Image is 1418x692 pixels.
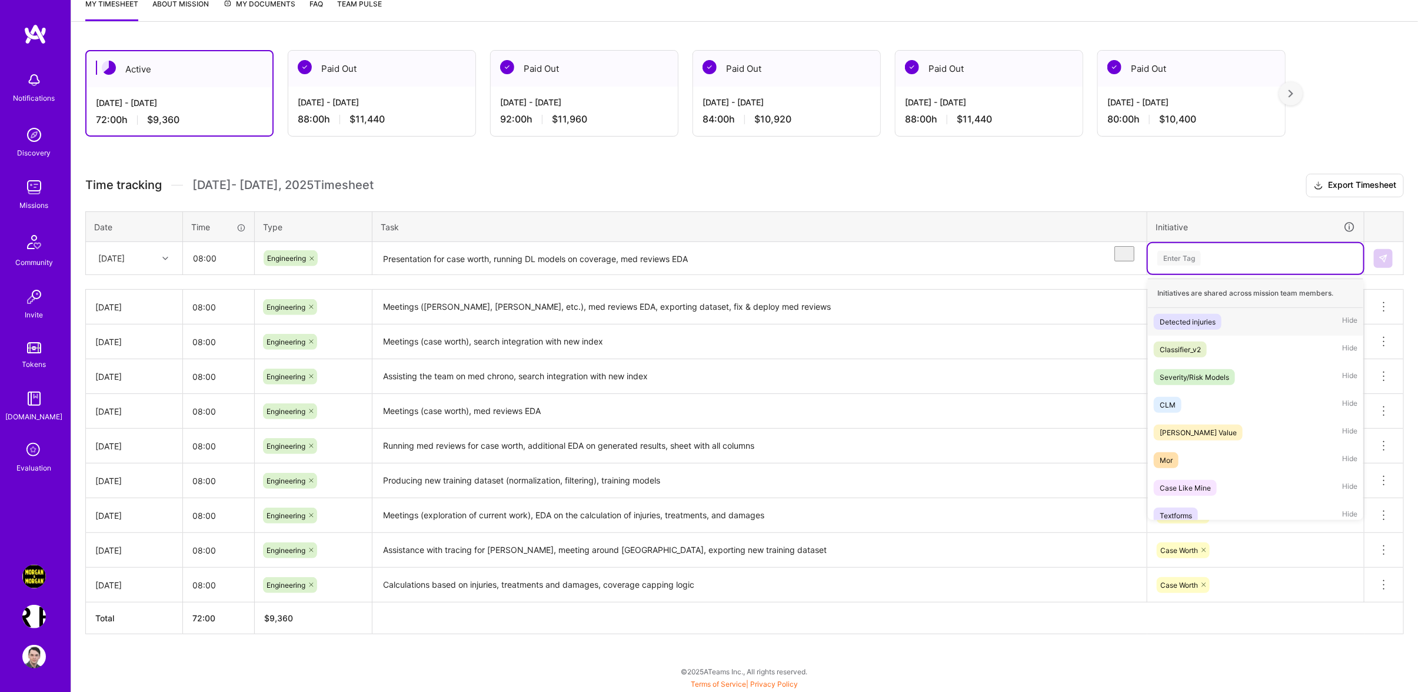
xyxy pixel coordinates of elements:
[22,565,46,588] img: Morgan & Morgan Case Value Prediction Tool
[95,336,173,348] div: [DATE]
[691,680,746,688] a: Terms of Service
[1342,452,1357,468] span: Hide
[18,147,51,159] div: Discovery
[19,645,49,668] a: User Avatar
[1342,397,1357,413] span: Hide
[183,500,254,531] input: HH:MM
[298,60,312,74] img: Paid Out
[374,499,1146,532] textarea: Meetings (exploration of current work), EDA on the calculation of injuries, treatments, and damages
[1160,399,1176,411] div: CLM
[183,535,254,566] input: HH:MM
[102,61,116,75] img: Active
[1160,316,1216,328] div: Detected injuries
[374,465,1146,497] textarea: Producing new training dataset (normalization, filtering), training models
[288,51,475,87] div: Paid Out
[1148,279,1363,308] div: Initiatives are shared across mission team members.
[703,96,871,108] div: [DATE] - [DATE]
[267,511,305,520] span: Engineering
[96,97,263,109] div: [DATE] - [DATE]
[703,60,717,74] img: Paid Out
[98,252,125,264] div: [DATE]
[750,680,798,688] a: Privacy Policy
[95,301,173,313] div: [DATE]
[267,407,305,416] span: Engineering
[86,211,183,242] th: Date
[691,680,798,688] span: |
[95,370,173,383] div: [DATE]
[95,405,173,418] div: [DATE]
[896,51,1083,87] div: Paid Out
[298,113,466,125] div: 88:00 h
[374,360,1146,393] textarea: Assisting the team on med chrono, search integration with new index
[6,410,63,423] div: [DOMAIN_NAME]
[95,544,173,557] div: [DATE]
[96,114,263,126] div: 72:00 h
[1160,454,1173,466] div: Mor
[162,256,168,261] i: icon Chevron
[1107,96,1276,108] div: [DATE] - [DATE]
[1342,342,1357,357] span: Hide
[20,228,48,256] img: Community
[1098,51,1285,87] div: Paid Out
[500,96,668,108] div: [DATE] - [DATE]
[20,199,49,211] div: Missions
[264,613,293,623] span: $ 9,360
[1159,113,1196,125] span: $10,400
[192,178,374,193] span: [DATE] - [DATE] , 2025 Timesheet
[1160,509,1192,522] div: Textforms
[905,96,1073,108] div: [DATE] - [DATE]
[23,439,45,462] i: icon SelectionTeam
[500,113,668,125] div: 92:00 h
[1160,426,1237,439] div: [PERSON_NAME] Value
[1160,482,1211,494] div: Case Like Mine
[183,602,255,634] th: 72:00
[184,243,254,274] input: HH:MM
[1342,480,1357,496] span: Hide
[491,51,678,87] div: Paid Out
[22,387,46,410] img: guide book
[267,372,305,381] span: Engineering
[86,602,183,634] th: Total
[14,92,55,104] div: Notifications
[374,243,1146,274] textarea: To enrich screen reader interactions, please activate Accessibility in Grammarly extension settings
[267,546,305,555] span: Engineering
[374,326,1146,358] textarea: Meetings (case worth), search integration with new index
[703,113,871,125] div: 84:00 h
[372,211,1147,242] th: Task
[27,342,41,353] img: tokens
[267,254,306,263] span: Engineering
[374,534,1146,567] textarea: Assistance with tracing for [PERSON_NAME], meeting around [GEOGRAPHIC_DATA], exporting new traini...
[1157,249,1201,267] div: Enter Tag
[374,430,1146,462] textarea: Running med reviews for case worth, additional EDA on generated results, sheet with all columns
[1160,511,1198,520] span: Case Worth
[183,465,254,496] input: HH:MM
[267,442,305,451] span: Engineering
[1314,180,1323,192] i: icon Download
[17,462,52,474] div: Evaluation
[183,326,254,357] input: HH:MM
[22,358,46,370] div: Tokens
[95,475,173,487] div: [DATE]
[95,509,173,522] div: [DATE]
[267,581,305,590] span: Engineering
[71,657,1418,686] div: © 2025 ATeams Inc., All rights reserved.
[754,113,791,125] span: $10,920
[25,309,44,321] div: Invite
[267,337,305,346] span: Engineering
[1342,369,1357,385] span: Hide
[15,256,53,269] div: Community
[183,431,254,462] input: HH:MM
[1107,60,1121,74] img: Paid Out
[85,178,162,193] span: Time tracking
[552,113,587,125] span: $11,960
[1306,174,1404,197] button: Export Timesheet
[374,291,1146,323] textarea: Meetings ([PERSON_NAME], [PERSON_NAME], etc.), med reviews EDA, exporting dataset, fix & deploy m...
[905,60,919,74] img: Paid Out
[183,292,254,323] input: HH:MM
[693,51,880,87] div: Paid Out
[22,605,46,628] img: Terr.ai: Building an Innovative Real Estate Platform
[374,395,1146,428] textarea: Meetings (case worth), med reviews EDA
[267,476,305,485] span: Engineering
[24,24,47,45] img: logo
[86,51,272,87] div: Active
